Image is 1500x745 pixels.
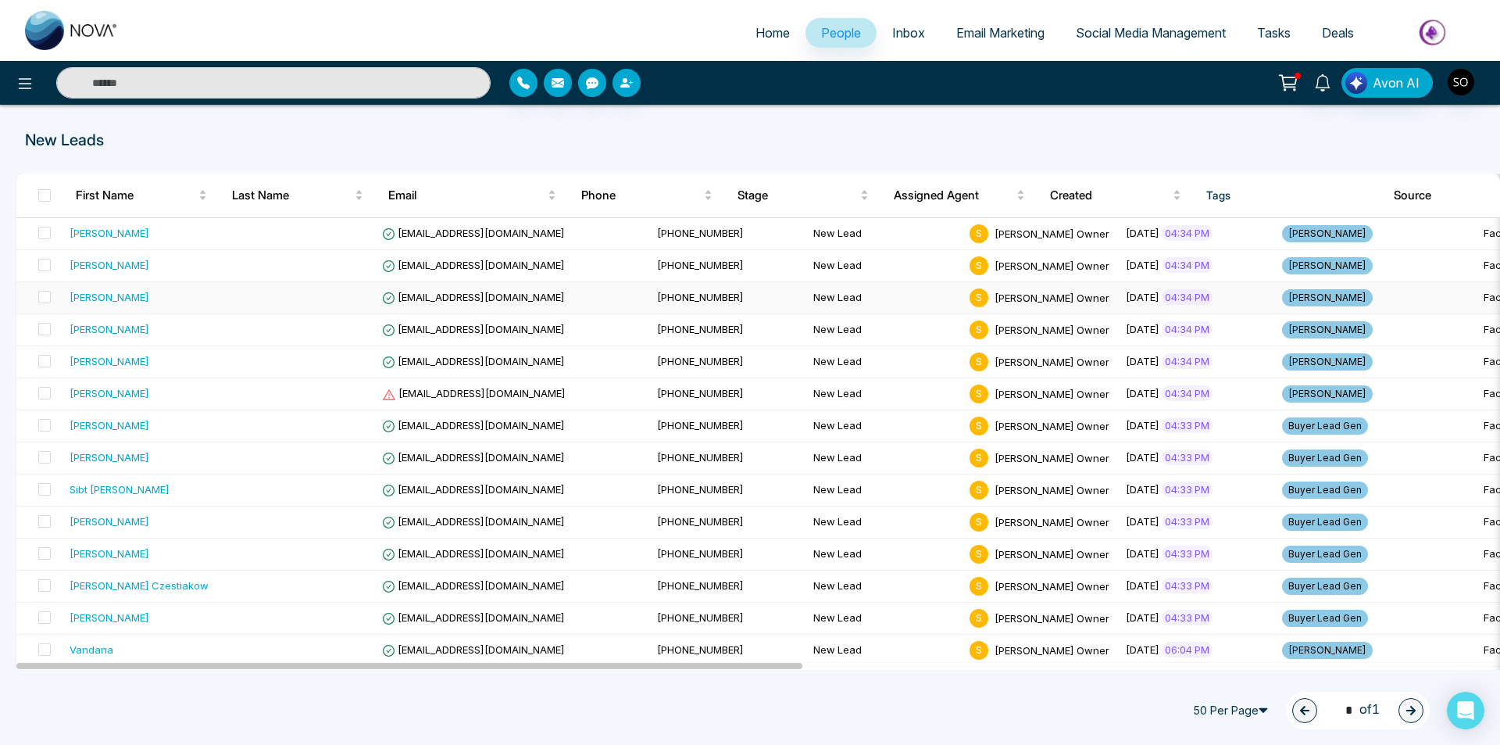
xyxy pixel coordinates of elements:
[657,483,744,496] span: [PHONE_NUMBER]
[70,514,149,529] div: [PERSON_NAME]
[970,513,988,532] span: S
[63,174,220,217] th: First Name
[995,611,1109,624] span: [PERSON_NAME] Owner
[1126,483,1159,496] span: [DATE]
[970,385,988,403] span: S
[1162,417,1212,433] span: 04:33 PM
[970,577,988,596] span: S
[382,547,565,560] span: [EMAIL_ADDRESS][DOMAIN_NAME]
[1126,387,1159,399] span: [DATE]
[970,545,988,564] span: S
[1126,259,1159,271] span: [DATE]
[995,515,1109,528] span: [PERSON_NAME] Owner
[1162,385,1212,401] span: 04:34 PM
[821,25,861,41] span: People
[1126,579,1159,592] span: [DATE]
[382,579,565,592] span: [EMAIL_ADDRESS][DOMAIN_NAME]
[805,18,877,48] a: People
[755,25,790,41] span: Home
[995,579,1109,592] span: [PERSON_NAME] Owner
[657,387,744,399] span: [PHONE_NUMBER]
[70,482,170,497] div: Sibt [PERSON_NAME]
[1282,385,1373,403] span: [PERSON_NAME]
[807,410,963,442] td: New Lead
[382,611,565,624] span: [EMAIL_ADDRESS][DOMAIN_NAME]
[970,417,988,435] span: S
[807,635,963,667] td: New Lead
[657,579,744,592] span: [PHONE_NUMBER]
[1282,546,1368,563] span: Buyer Lead Gen
[382,323,565,335] span: [EMAIL_ADDRESS][DOMAIN_NAME]
[1126,291,1159,303] span: [DATE]
[220,174,376,217] th: Last Name
[569,174,725,217] th: Phone
[1126,515,1159,528] span: [DATE]
[232,186,352,205] span: Last Name
[995,419,1109,432] span: [PERSON_NAME] Owner
[1282,225,1373,242] span: [PERSON_NAME]
[995,227,1109,239] span: [PERSON_NAME] Owner
[657,419,744,432] span: [PHONE_NUMBER]
[970,449,988,467] span: S
[25,128,1475,152] p: New Leads
[1282,289,1373,306] span: [PERSON_NAME]
[807,378,963,410] td: New Lead
[657,515,744,528] span: [PHONE_NUMBER]
[1162,450,1212,465] span: 04:33 PM
[1126,643,1159,656] span: [DATE]
[1076,25,1226,41] span: Social Media Management
[970,224,988,243] span: S
[25,11,119,50] img: Nova CRM Logo
[1282,610,1368,627] span: Buyer Lead Gen
[1282,353,1373,371] span: [PERSON_NAME]
[1162,482,1212,497] span: 04:33 PM
[1162,353,1212,369] span: 04:34 PM
[995,387,1109,399] span: [PERSON_NAME] Owner
[1126,227,1159,239] span: [DATE]
[1162,610,1212,625] span: 04:33 PM
[1282,514,1368,531] span: Buyer Lead Gen
[807,346,963,378] td: New Lead
[995,291,1109,303] span: [PERSON_NAME] Owner
[995,259,1109,271] span: [PERSON_NAME] Owner
[807,250,963,282] td: New Lead
[1282,417,1368,435] span: Buyer Lead Gen
[1162,225,1212,241] span: 04:34 PM
[382,355,565,367] span: [EMAIL_ADDRESS][DOMAIN_NAME]
[1282,578,1368,595] span: Buyer Lead Gen
[881,174,1037,217] th: Assigned Agent
[995,323,1109,335] span: [PERSON_NAME] Owner
[807,218,963,250] td: New Lead
[1050,186,1170,205] span: Created
[388,186,545,205] span: Email
[581,186,701,205] span: Phone
[382,387,566,399] span: [EMAIL_ADDRESS][DOMAIN_NAME]
[970,256,988,275] span: S
[70,289,149,305] div: [PERSON_NAME]
[657,323,744,335] span: [PHONE_NUMBER]
[970,321,988,339] span: S
[382,227,565,239] span: [EMAIL_ADDRESS][DOMAIN_NAME]
[807,282,963,314] td: New Lead
[1341,68,1433,98] button: Avon AI
[657,451,744,464] span: [PHONE_NUMBER]
[1126,355,1159,367] span: [DATE]
[657,227,744,239] span: [PHONE_NUMBER]
[1448,69,1474,95] img: User Avatar
[657,355,744,367] span: [PHONE_NUMBER]
[1162,257,1212,273] span: 04:34 PM
[807,507,963,539] td: New Lead
[382,291,565,303] span: [EMAIL_ADDRESS][DOMAIN_NAME]
[1162,642,1212,657] span: 06:04 PM
[70,225,149,241] div: [PERSON_NAME]
[737,186,857,205] span: Stage
[1282,450,1368,467] span: Buyer Lead Gen
[382,451,565,464] span: [EMAIL_ADDRESS][DOMAIN_NAME]
[1126,611,1159,624] span: [DATE]
[1373,73,1420,92] span: Avon AI
[1447,692,1484,729] div: Open Intercom Messenger
[1282,482,1368,499] span: Buyer Lead Gen
[657,259,744,271] span: [PHONE_NUMBER]
[70,610,149,625] div: [PERSON_NAME]
[995,547,1109,560] span: [PERSON_NAME] Owner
